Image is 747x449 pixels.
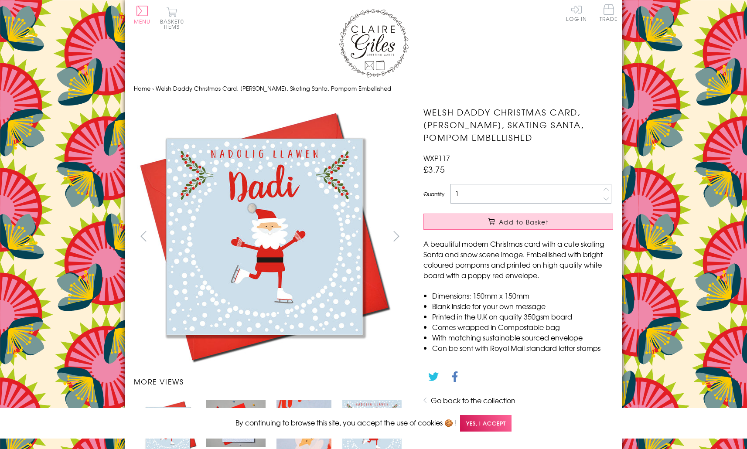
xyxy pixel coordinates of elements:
[423,163,445,175] span: £3.75
[423,190,444,198] label: Quantity
[339,9,409,78] img: Claire Giles Greetings Cards
[164,17,184,31] span: 0 items
[160,7,184,29] button: Basket0 items
[423,153,450,163] span: WXP117
[134,226,153,246] button: prev
[406,106,668,315] img: Welsh Daddy Christmas Card, Nadolig Llawen, Skating Santa, Pompom Embellished
[134,376,406,387] h3: More views
[134,6,151,24] button: Menu
[432,332,613,343] li: With matching sustainable sourced envelope
[134,84,150,92] a: Home
[566,4,587,21] a: Log In
[156,84,391,92] span: Welsh Daddy Christmas Card, [PERSON_NAME], Skating Santa, Pompom Embellished
[499,218,549,226] span: Add to Basket
[432,343,613,353] li: Can be sent with Royal Mail standard letter stamps
[206,400,266,447] img: Welsh Daddy Christmas Card, Nadolig Llawen, Skating Santa, Pompom Embellished
[423,214,613,230] button: Add to Basket
[460,415,512,432] span: Yes, I accept
[432,311,613,322] li: Printed in the U.K on quality 350gsm board
[600,4,618,21] span: Trade
[423,106,613,143] h1: Welsh Daddy Christmas Card, [PERSON_NAME], Skating Santa, Pompom Embellished
[423,238,613,280] p: A beautiful modern Christmas card with a cute skating Santa and snow scene image. Embellished wit...
[134,80,614,98] nav: breadcrumbs
[133,106,395,367] img: Welsh Daddy Christmas Card, Nadolig Llawen, Skating Santa, Pompom Embellished
[386,226,406,246] button: next
[134,17,151,25] span: Menu
[432,322,613,332] li: Comes wrapped in Compostable bag
[431,395,515,405] a: Go back to the collection
[432,290,613,301] li: Dimensions: 150mm x 150mm
[432,301,613,311] li: Blank inside for your own message
[600,4,618,23] a: Trade
[152,84,154,92] span: ›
